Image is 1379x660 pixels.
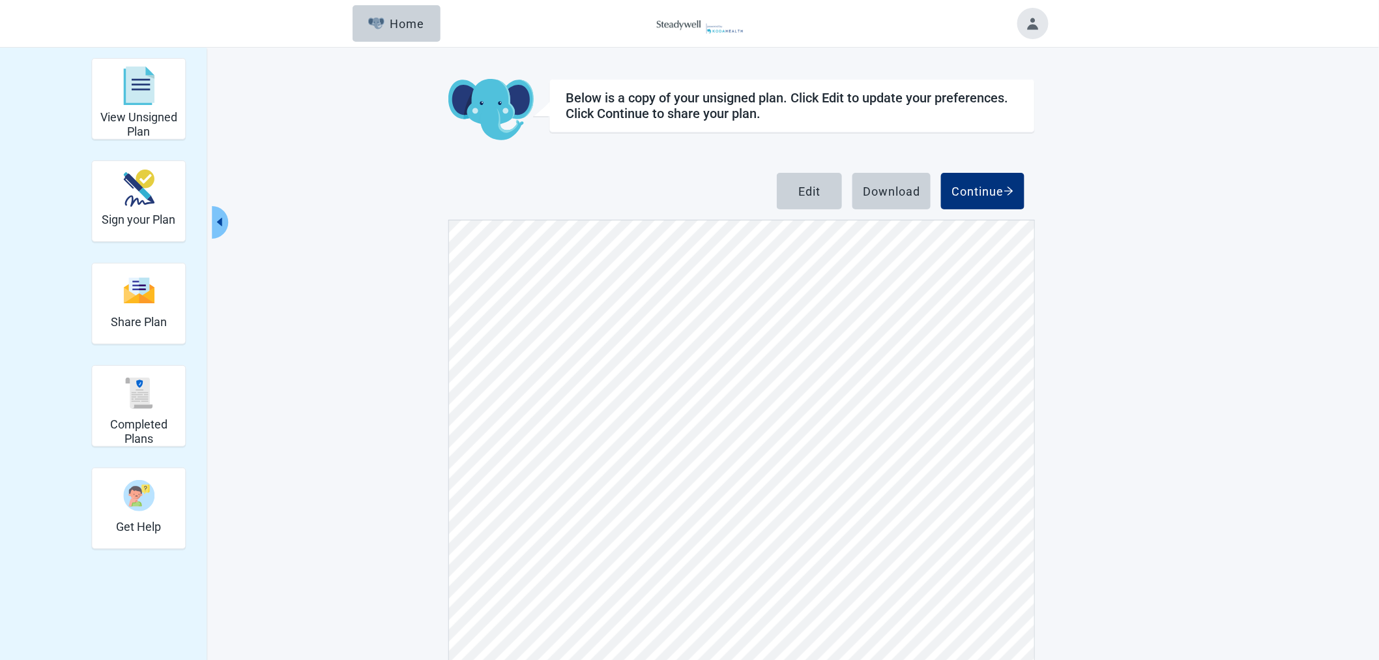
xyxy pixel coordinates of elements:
[623,13,756,34] img: Koda Health
[116,520,161,534] h2: Get Help
[852,173,931,209] button: Download
[111,315,167,329] h2: Share Plan
[91,468,186,549] div: Get Help
[951,185,1014,198] div: Continue
[777,173,842,209] button: Edit
[798,185,820,198] div: Edit
[91,160,186,242] div: Sign your Plan
[97,417,180,445] h2: Completed Plans
[91,365,186,447] div: Completed Plans
[123,378,154,409] img: Completed Plans
[1004,186,1014,196] span: arrow-right
[123,480,154,511] img: Get Help
[212,206,228,239] button: Collapse menu
[102,213,175,227] h2: Sign your Plan
[353,5,441,42] button: ElephantHome
[448,79,534,142] img: Koda Elephant
[863,185,920,198] div: Download
[368,17,424,30] div: Home
[368,18,385,29] img: Elephant
[91,58,186,140] div: View Unsigned Plan
[97,110,180,138] h2: View Unsigned Plan
[123,277,154,305] img: Share Plan
[941,173,1024,209] button: Continue arrow-right
[91,263,186,344] div: Share Plan
[1017,8,1049,39] button: Toggle account menu
[123,67,154,106] img: View Unsigned Plan
[123,170,154,207] img: Sign your Plan
[213,216,225,228] span: caret-left
[566,90,1019,121] div: Below is a copy of your unsigned plan. Click Edit to update your preferences. Click Continue to s...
